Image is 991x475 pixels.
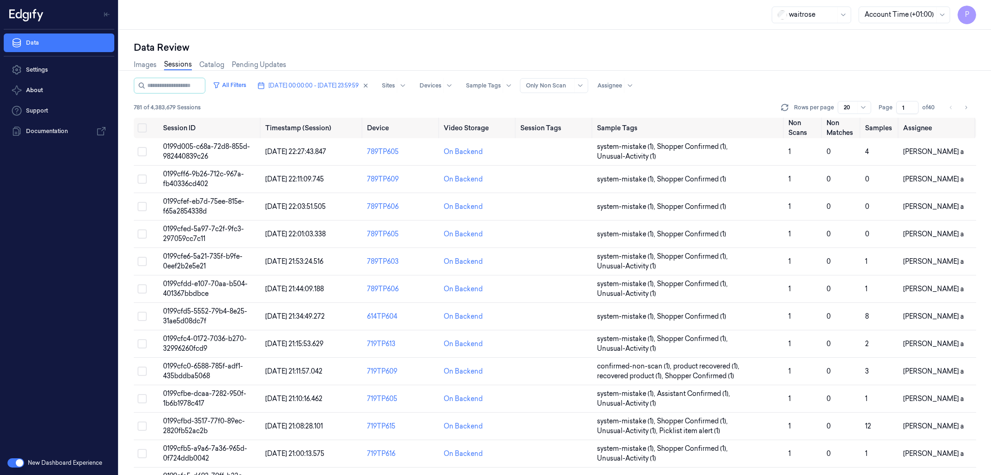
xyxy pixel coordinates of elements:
div: On Backend [444,284,483,294]
span: [PERSON_NAME] a [903,285,964,293]
span: 8 [865,312,869,321]
span: 3 [865,367,869,375]
span: 0199cfc4-0172-7036-b270-32996260fcd9 [163,335,247,353]
button: Select row [138,147,147,156]
span: 1 [865,449,867,458]
span: 12 [865,422,871,430]
span: [PERSON_NAME] a [903,230,964,238]
span: 1 [788,285,791,293]
div: 719TP609 [367,367,436,376]
span: [DATE] 22:11:09.745 [265,175,324,183]
div: 789TP609 [367,174,436,184]
button: Select row [138,257,147,266]
a: Sessions [164,60,192,70]
span: [DATE] 21:10:16.462 [265,395,322,403]
span: system-mistake (1) , [597,252,657,261]
span: [PERSON_NAME] a [903,449,964,458]
button: Select row [138,312,147,321]
div: 789TP605 [367,229,436,239]
span: Shopper Confirmed (1) , [657,252,729,261]
span: system-mistake (1) , [597,389,657,399]
span: 0 [827,257,831,266]
span: 0 [827,367,831,375]
th: Video Storage [440,118,517,138]
span: Unusual-Activity (1) [597,261,656,271]
span: 0 [827,202,831,211]
span: [PERSON_NAME] a [903,367,964,375]
span: [DATE] 21:53:24.516 [265,257,323,266]
button: Select row [138,174,147,184]
span: [DATE] 21:08:28.101 [265,422,323,430]
div: On Backend [444,394,483,404]
span: [PERSON_NAME] a [903,147,964,156]
span: 0 [827,395,831,403]
span: [PERSON_NAME] a [903,422,964,430]
span: system-mistake (1) , [597,202,657,212]
span: Shopper Confirmed (1) , [657,444,729,454]
span: [PERSON_NAME] a [903,202,964,211]
span: system-mistake (1) , [597,312,657,321]
span: 0199cfdd-e107-70aa-b504-401367bbdbce [163,280,248,298]
span: Shopper Confirmed (1) [657,312,726,321]
span: 0 [865,175,869,183]
a: Support [4,101,114,120]
span: [DATE] 22:27:43.847 [265,147,326,156]
span: 1 [788,202,791,211]
span: Unusual-Activity (1) [597,152,656,161]
div: 719TP613 [367,339,436,349]
span: 0199cfc0-6588-785f-adf1-435bddba5068 [163,362,243,380]
div: On Backend [444,229,483,239]
span: [DATE] 21:15:53.629 [265,340,323,348]
span: Unusual-Activity (1) [597,399,656,408]
span: 0 [827,147,831,156]
span: Unusual-Activity (1) , [597,426,659,436]
span: [PERSON_NAME] a [903,257,964,266]
a: Documentation [4,122,114,140]
div: On Backend [444,421,483,431]
th: Non Matches [823,118,861,138]
button: Select row [138,449,147,458]
div: 789TP605 [367,147,436,157]
span: Shopper Confirmed (1) , [657,416,729,426]
span: 1 [788,367,791,375]
span: system-mistake (1) , [597,279,657,289]
div: 789TP606 [367,284,436,294]
button: About [4,81,114,100]
div: On Backend [444,202,483,212]
div: 719TP615 [367,421,436,431]
span: [PERSON_NAME] a [903,340,964,348]
span: Unusual-Activity (1) [597,454,656,463]
span: 0199cfef-eb7d-75ee-815e-f65a2854338d [163,197,244,215]
span: Shopper Confirmed (1) [657,174,726,184]
button: P [958,6,976,24]
span: 781 of 4,383,679 Sessions [134,103,201,112]
span: system-mistake (1) , [597,142,657,152]
nav: pagination [945,101,972,114]
span: recovered product (1) , [597,371,665,381]
button: Select row [138,339,147,348]
span: Shopper Confirmed (1) , [657,142,729,152]
span: [DATE] 21:11:57.042 [265,367,322,375]
span: 0 [865,230,869,238]
span: Unusual-Activity (1) [597,344,656,354]
span: 1 [788,257,791,266]
span: 0199cfbd-3517-77f0-89ec-2820fb52ac2b [163,417,245,435]
span: 1 [788,422,791,430]
a: Images [134,60,157,70]
span: 1 [865,257,867,266]
th: Timestamp (Session) [262,118,364,138]
a: Catalog [199,60,224,70]
div: 719TP605 [367,394,436,404]
button: All Filters [209,78,250,93]
span: 1 [788,175,791,183]
span: 1 [788,395,791,403]
span: system-mistake (1) , [597,416,657,426]
span: product recovered (1) , [673,361,741,371]
span: [DATE] 21:34:49.272 [265,312,325,321]
span: 0199cfe6-5a21-735f-b9fe-0eef2b2e5e21 [163,252,243,270]
th: Session Tags [517,118,593,138]
div: 789TP606 [367,202,436,212]
span: 0199cfed-5a97-7c2f-9fc3-297059cc7c11 [163,225,244,243]
div: On Backend [444,312,483,321]
span: 0 [827,285,831,293]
